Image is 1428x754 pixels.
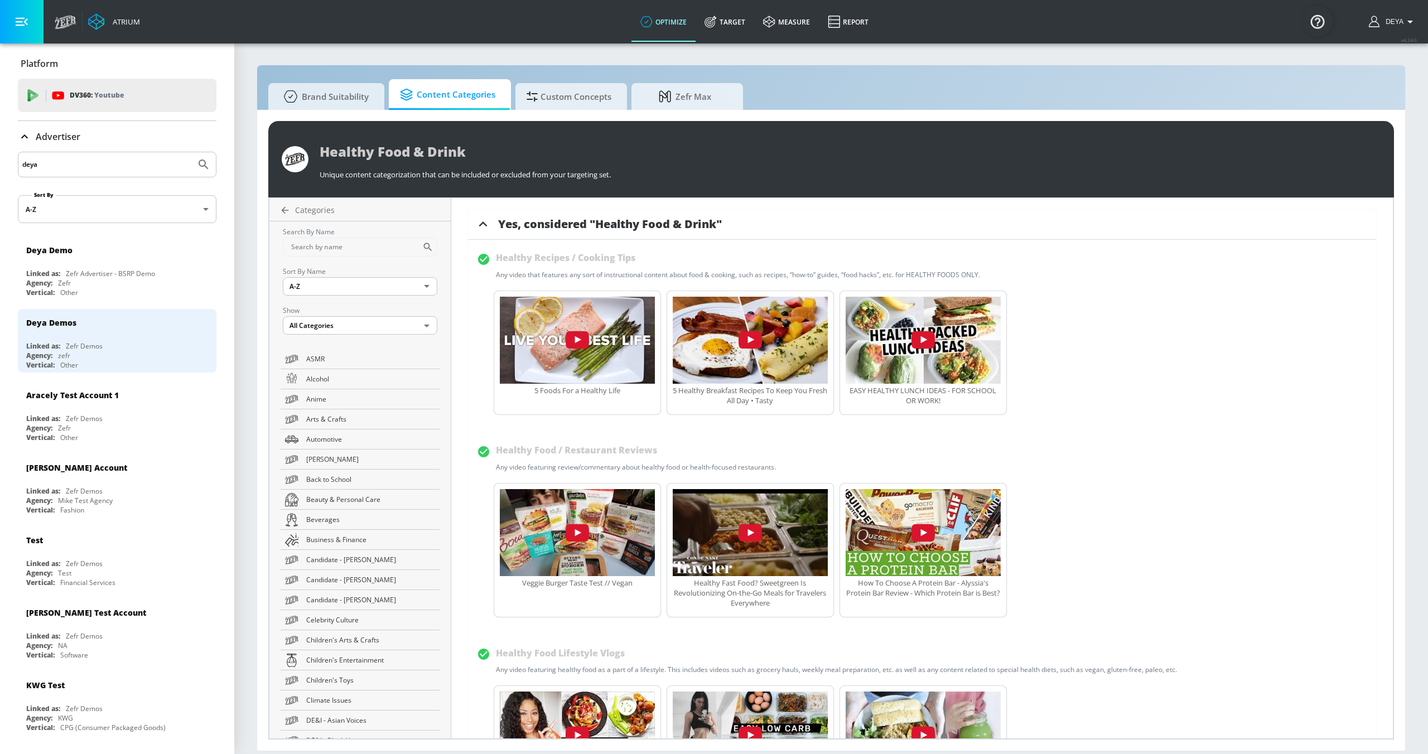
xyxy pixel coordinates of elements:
a: Candidate - [PERSON_NAME] [281,590,440,610]
span: Children's Entertainment [306,654,435,666]
div: Linked as: [26,486,60,496]
div: Advertiser [18,121,216,152]
span: Candidate - [PERSON_NAME] [306,554,435,565]
a: Children's Arts & Crafts [281,630,440,650]
span: ASMR [306,353,435,365]
div: Vertical: [26,288,55,297]
div: How To Choose A Protein Bar - Alyssia's Protein Bar Review - Which Protein Bar is Best? [846,578,1001,598]
span: Candidate - [PERSON_NAME] [306,574,435,586]
img: gmMPs6ktXDM [846,489,1001,576]
span: Business & Finance [306,534,435,545]
button: 4CDMIXCwgG8 [673,489,828,578]
div: Mike Test Agency [58,496,113,505]
span: Alcohol [306,373,435,385]
a: ASMR [281,349,440,369]
img: j1NCRsH6174 [500,297,655,384]
span: Climate Issues [306,694,435,706]
div: Zefr Demos [66,631,103,641]
div: Other [60,433,78,442]
p: Advertiser [36,130,80,143]
div: Test [58,568,71,578]
div: Agency: [26,278,52,288]
a: Children's Toys [281,670,440,690]
input: Search by name [283,238,422,257]
div: Vertical: [26,505,55,515]
div: Deya DemosLinked as:Zefr DemosAgency:zefrVertical:Other [18,309,216,373]
div: Zefr Demos [66,341,103,351]
span: Custom Concepts [527,83,611,110]
span: Yes, considered "Healthy Food & Drink" [498,216,722,231]
a: Alcohol [281,369,440,389]
a: Children's Entertainment [281,650,440,670]
div: Vertical: [26,360,55,370]
button: Submit Search [191,152,216,177]
img: 4CDMIXCwgG8 [673,489,828,576]
span: Automotive [306,433,435,445]
span: Categories [295,205,335,215]
div: Any video that features any sort of instructional content about food & cooking, such as recipes, ... [496,270,980,279]
div: Software [60,650,88,660]
span: Celebrity Culture [306,614,435,626]
span: [PERSON_NAME] [306,453,435,465]
div: Zefr Advertiser - BSRP Demo [66,269,155,278]
div: Yes, considered "Healthy Food & Drink" [468,209,1376,240]
a: Arts & Crafts [281,409,440,429]
div: EASY HEALTHY LUNCH IDEAS - FOR SCHOOL OR WORK! [846,385,1001,405]
span: Beauty & Personal Care [306,494,435,505]
a: Beverages [281,510,440,530]
span: Content Categories [400,81,495,108]
a: Celebrity Culture [281,610,440,630]
p: Youtube [94,89,124,101]
div: Zefr Demos [66,486,103,496]
button: t4t1Vj5-NLQ [673,297,828,385]
a: [PERSON_NAME] [281,449,440,470]
div: Agency: [26,568,52,578]
div: Linked as: [26,341,60,351]
span: Beverages [306,514,435,525]
a: Business & Finance [281,530,440,550]
div: Deya Demos [26,317,76,328]
a: Candidate - [PERSON_NAME] [281,550,440,570]
div: Agency: [26,713,52,723]
div: Veggie Burger Taste Test // Vegan [500,578,655,588]
img: t4t1Vj5-NLQ [673,297,828,384]
div: Linked as: [26,631,60,641]
div: [PERSON_NAME] Account [26,462,127,473]
div: DV360: Youtube [18,79,216,112]
div: CPG (Consumer Packaged Goods) [60,723,166,732]
p: Search By Name [283,226,437,238]
a: Candidate - [PERSON_NAME] [281,570,440,590]
div: Test [26,535,43,545]
div: Zefr Demos [66,704,103,713]
span: Anime [306,393,435,405]
div: Vertical: [26,723,55,732]
input: Search by name [22,157,191,172]
div: Deya DemoLinked as:Zefr Advertiser - BSRP DemoAgency:ZefrVertical:Other [18,236,216,300]
div: [PERSON_NAME] AccountLinked as:Zefr DemosAgency:Mike Test AgencyVertical:Fashion [18,454,216,518]
div: KWG [58,713,73,723]
p: Platform [21,57,58,70]
span: DE&I - Asian Voices [306,714,435,726]
a: Report [819,2,877,42]
button: u5px6tWvARA [846,297,1001,385]
p: Show [283,304,437,316]
div: All Categories [283,316,437,335]
a: measure [754,2,819,42]
div: Zefr Demos [66,414,103,423]
span: login as: deya.mansell@zefr.com [1381,18,1403,26]
div: Unique content categorization that can be included or excluded from your targeting set. [320,164,1381,180]
img: u5px6tWvARA [846,297,1001,384]
a: Automotive [281,429,440,449]
div: 5 Foods For a Healthy Life [500,385,655,395]
div: Agency: [26,641,52,650]
a: Target [696,2,754,42]
label: Sort By [32,191,56,199]
div: Deya Demo [26,245,73,255]
div: Other [60,288,78,297]
div: Aracely Test Account 1Linked as:Zefr DemosAgency:ZefrVertical:Other [18,381,216,445]
div: KWG Test [26,680,65,690]
div: zefr [58,351,70,360]
p: Sort By Name [283,265,437,277]
span: Arts & Crafts [306,413,435,425]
